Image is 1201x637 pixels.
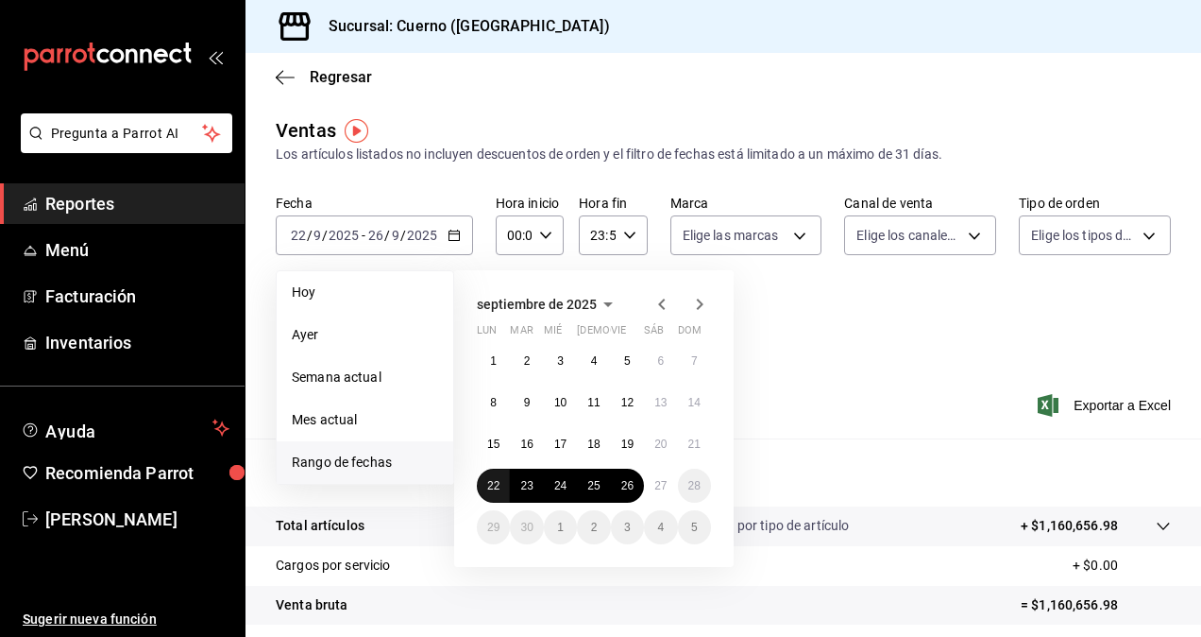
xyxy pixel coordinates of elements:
abbr: 12 de septiembre de 2025 [621,396,634,409]
span: Pregunta a Parrot AI [51,124,203,144]
button: 3 de septiembre de 2025 [544,344,577,378]
abbr: 16 de septiembre de 2025 [520,438,533,451]
abbr: 2 de octubre de 2025 [591,521,598,534]
span: Menú [45,237,229,263]
p: + $0.00 [1073,556,1171,576]
abbr: 21 de septiembre de 2025 [688,438,701,451]
span: Regresar [310,68,372,86]
abbr: 4 de octubre de 2025 [657,521,664,534]
button: open_drawer_menu [208,49,223,64]
span: Facturación [45,284,229,309]
span: Elige las marcas [683,226,779,245]
abbr: 5 de octubre de 2025 [691,521,698,534]
span: Reportes [45,191,229,216]
input: -- [313,228,322,243]
label: Hora fin [579,197,647,210]
button: 23 de septiembre de 2025 [510,469,543,503]
span: Hoy [292,283,438,302]
abbr: 6 de septiembre de 2025 [657,354,664,368]
abbr: miércoles [544,324,562,344]
button: Regresar [276,68,372,86]
input: -- [290,228,307,243]
abbr: 8 de septiembre de 2025 [490,396,497,409]
span: / [307,228,313,243]
abbr: domingo [678,324,702,344]
abbr: 17 de septiembre de 2025 [554,438,567,451]
span: Ayuda [45,417,205,439]
abbr: 28 de septiembre de 2025 [688,479,701,492]
button: 25 de septiembre de 2025 [577,469,610,503]
button: 15 de septiembre de 2025 [477,427,510,461]
span: Semana actual [292,368,438,387]
button: 10 de septiembre de 2025 [544,386,577,420]
button: 6 de septiembre de 2025 [644,344,677,378]
span: [PERSON_NAME] [45,507,229,532]
abbr: 2 de septiembre de 2025 [524,354,531,368]
span: septiembre de 2025 [477,297,597,312]
label: Canal de venta [844,197,996,210]
div: Los artículos listados no incluyen descuentos de orden y el filtro de fechas está limitado a un m... [276,145,1171,164]
div: Ventas [276,116,336,145]
abbr: 1 de septiembre de 2025 [490,354,497,368]
abbr: 30 de septiembre de 2025 [520,521,533,534]
button: 27 de septiembre de 2025 [644,469,677,503]
abbr: 24 de septiembre de 2025 [554,479,567,492]
span: / [400,228,406,243]
img: Tooltip marker [345,119,368,143]
button: 12 de septiembre de 2025 [611,386,644,420]
abbr: 7 de septiembre de 2025 [691,354,698,368]
button: 30 de septiembre de 2025 [510,510,543,544]
button: 24 de septiembre de 2025 [544,469,577,503]
span: Mes actual [292,410,438,430]
abbr: 19 de septiembre de 2025 [621,438,634,451]
button: 19 de septiembre de 2025 [611,427,644,461]
button: 22 de septiembre de 2025 [477,469,510,503]
button: 1 de septiembre de 2025 [477,344,510,378]
abbr: 29 de septiembre de 2025 [487,521,499,534]
span: - [362,228,365,243]
abbr: 15 de septiembre de 2025 [487,438,499,451]
button: 2 de septiembre de 2025 [510,344,543,378]
label: Marca [670,197,822,210]
h3: Sucursal: Cuerno ([GEOGRAPHIC_DATA]) [313,15,610,38]
span: Elige los tipos de orden [1031,226,1136,245]
abbr: viernes [611,324,626,344]
button: Pregunta a Parrot AI [21,113,232,153]
abbr: 22 de septiembre de 2025 [487,479,499,492]
button: 9 de septiembre de 2025 [510,386,543,420]
button: 18 de septiembre de 2025 [577,427,610,461]
button: 28 de septiembre de 2025 [678,469,711,503]
span: / [322,228,328,243]
abbr: 10 de septiembre de 2025 [554,396,567,409]
label: Fecha [276,197,473,210]
p: + $1,160,656.98 [1021,516,1118,536]
span: Elige los canales de venta [856,226,961,245]
span: / [384,228,390,243]
abbr: jueves [577,324,688,344]
abbr: 13 de septiembre de 2025 [654,396,667,409]
button: 17 de septiembre de 2025 [544,427,577,461]
a: Pregunta a Parrot AI [13,137,232,157]
span: Rango de fechas [292,453,438,473]
abbr: 1 de octubre de 2025 [557,521,564,534]
span: Sugerir nueva función [23,610,229,629]
label: Hora inicio [496,197,564,210]
abbr: 3 de octubre de 2025 [624,521,631,534]
span: Recomienda Parrot [45,460,229,486]
button: 16 de septiembre de 2025 [510,427,543,461]
button: 3 de octubre de 2025 [611,510,644,544]
button: 21 de septiembre de 2025 [678,427,711,461]
input: ---- [328,228,360,243]
input: -- [391,228,400,243]
abbr: 20 de septiembre de 2025 [654,438,667,451]
button: 20 de septiembre de 2025 [644,427,677,461]
button: 26 de septiembre de 2025 [611,469,644,503]
abbr: 26 de septiembre de 2025 [621,479,634,492]
span: Ayer [292,325,438,345]
span: Inventarios [45,330,229,355]
p: Total artículos [276,516,364,536]
button: 13 de septiembre de 2025 [644,386,677,420]
input: ---- [406,228,438,243]
button: 29 de septiembre de 2025 [477,510,510,544]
